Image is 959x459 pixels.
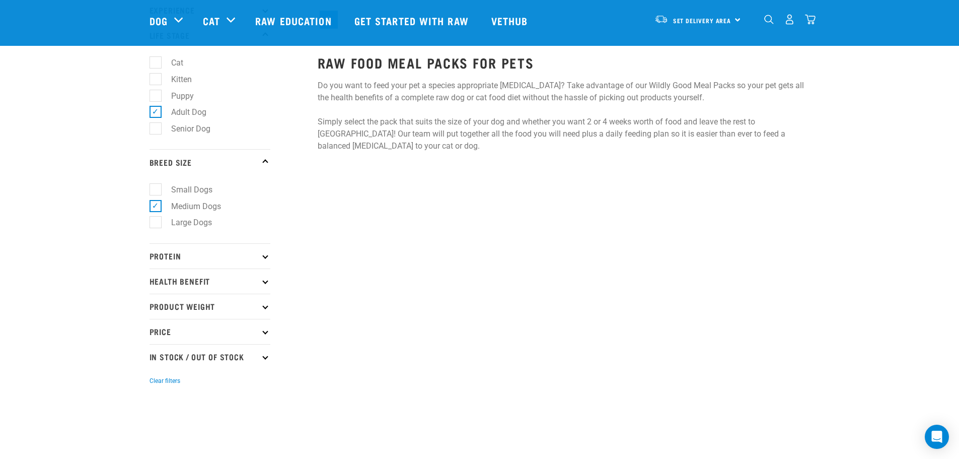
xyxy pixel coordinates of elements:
[155,90,198,102] label: Puppy
[245,1,344,41] a: Raw Education
[150,376,180,385] button: Clear filters
[344,1,481,41] a: Get started with Raw
[654,15,668,24] img: van-moving.png
[925,425,949,449] div: Open Intercom Messenger
[150,344,270,369] p: In Stock / Out Of Stock
[481,1,541,41] a: Vethub
[150,294,270,319] p: Product Weight
[203,13,220,28] a: Cat
[150,269,270,294] p: Health Benefit
[155,73,196,86] label: Kitten
[155,200,225,213] label: Medium Dogs
[155,216,216,229] label: Large Dogs
[150,243,270,269] p: Protein
[318,80,810,152] p: Do you want to feed your pet a species appropriate [MEDICAL_DATA]? Take advantage of our Wildly G...
[155,183,216,196] label: Small Dogs
[318,58,534,66] strong: RAW FOOD MEAL PACKS FOR PETS
[673,19,731,22] span: Set Delivery Area
[784,14,795,25] img: user.png
[155,106,210,118] label: Adult Dog
[150,319,270,344] p: Price
[155,56,187,69] label: Cat
[764,15,774,24] img: home-icon-1@2x.png
[805,14,816,25] img: home-icon@2x.png
[150,13,168,28] a: Dog
[150,149,270,174] p: Breed Size
[155,122,214,135] label: Senior Dog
